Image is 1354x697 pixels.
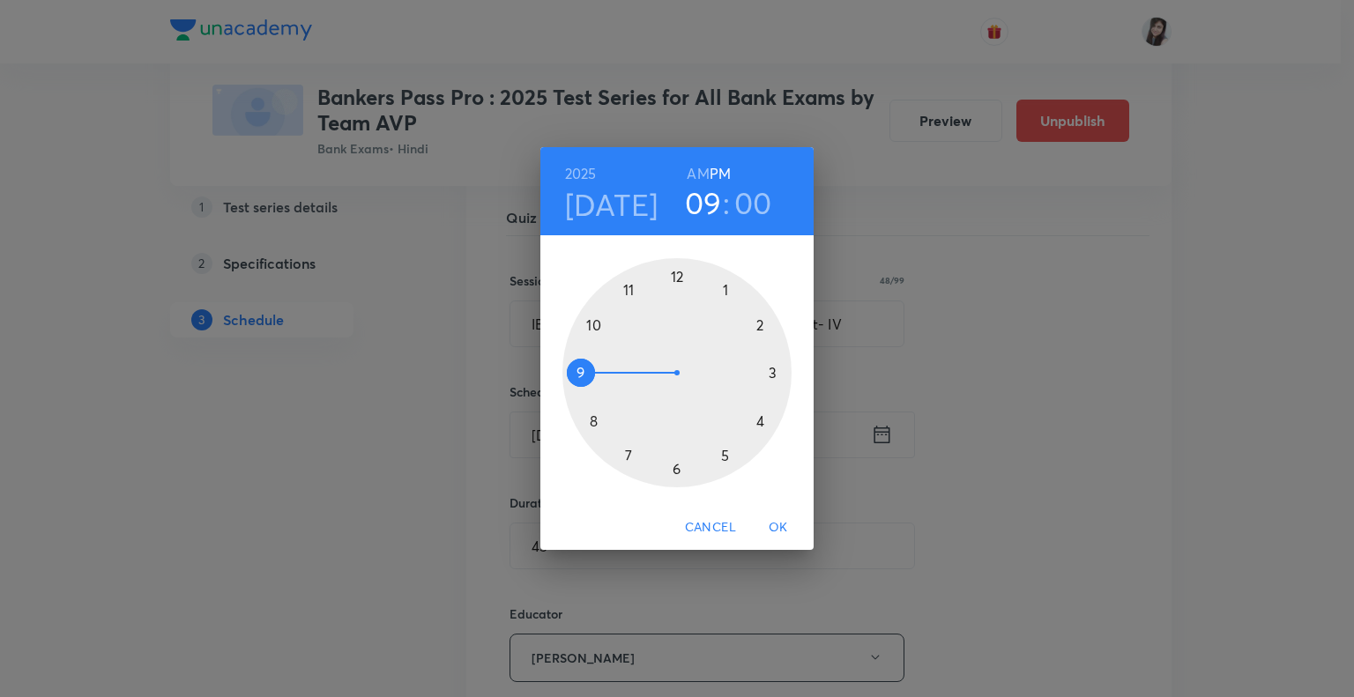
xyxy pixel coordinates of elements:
span: Cancel [685,516,736,538]
button: 2025 [565,161,597,186]
button: 00 [734,184,772,221]
button: OK [750,511,807,544]
button: AM [687,161,709,186]
button: 09 [685,184,722,221]
button: [DATE] [565,186,658,223]
button: Cancel [678,511,743,544]
button: PM [710,161,731,186]
span: OK [757,516,800,538]
h3: : [723,184,730,221]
